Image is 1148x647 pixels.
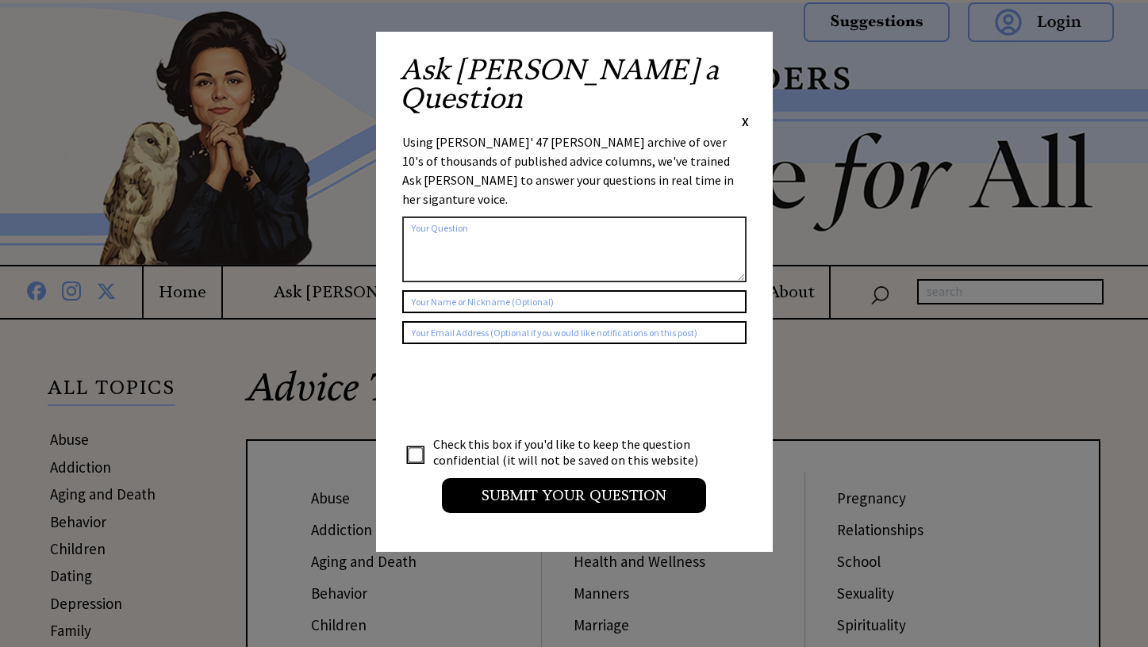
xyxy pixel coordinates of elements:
[402,321,747,344] input: Your Email Address (Optional if you would like notifications on this post)
[400,56,749,113] h2: Ask [PERSON_NAME] a Question
[402,360,643,422] iframe: reCAPTCHA
[442,478,706,513] input: Submit your Question
[402,132,747,209] div: Using [PERSON_NAME]' 47 [PERSON_NAME] archive of over 10's of thousands of published advice colum...
[402,290,747,313] input: Your Name or Nickname (Optional)
[432,435,713,469] td: Check this box if you'd like to keep the question confidential (it will not be saved on this webs...
[742,113,749,129] span: X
